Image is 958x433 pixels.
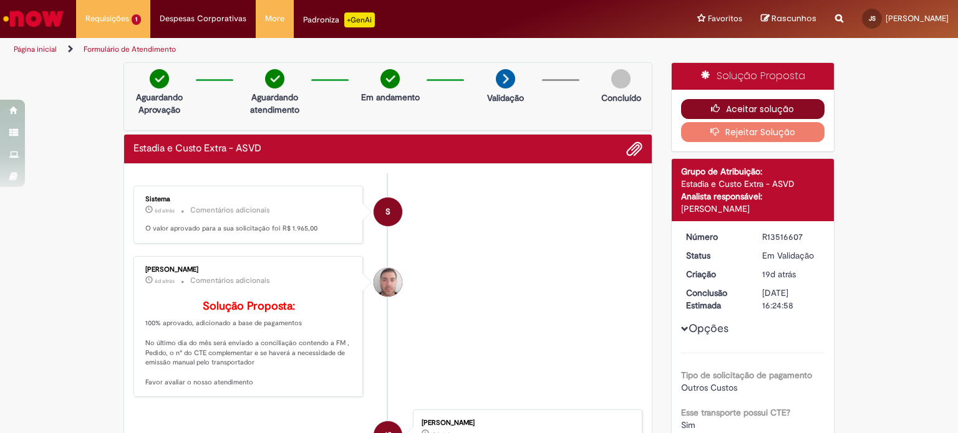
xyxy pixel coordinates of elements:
a: Rascunhos [761,13,816,25]
div: [PERSON_NAME] [422,419,629,427]
div: Padroniza [303,12,375,27]
img: ServiceNow [1,6,65,31]
span: Despesas Corporativas [160,12,246,25]
p: Em andamento [361,91,420,103]
span: [PERSON_NAME] [886,13,949,24]
span: Requisições [85,12,129,25]
a: Formulário de Atendimento [84,44,176,54]
img: check-circle-green.png [150,69,169,88]
dt: Status [677,249,753,262]
div: Sistema [145,196,353,203]
time: 23/09/2025 09:07:15 [155,277,175,285]
span: 6d atrás [155,207,175,214]
div: 10/09/2025 16:24:53 [762,268,820,280]
span: 19d atrás [762,269,796,280]
time: 23/09/2025 09:07:17 [155,207,175,214]
ul: Trilhas de página [9,38,629,61]
span: Rascunhos [772,12,816,24]
div: Estadia e Custo Extra - ASVD [681,178,825,190]
dt: Número [677,231,753,243]
img: arrow-next.png [496,69,515,88]
p: Concluído [601,92,641,104]
b: Esse transporte possui CTE? [681,407,790,418]
time: 10/09/2025 16:24:53 [762,269,796,280]
img: check-circle-green.png [380,69,400,88]
button: Adicionar anexos [626,141,642,157]
div: Analista responsável: [681,190,825,202]
span: Favoritos [708,12,742,25]
small: Comentários adicionais [190,275,270,286]
a: Página inicial [14,44,57,54]
p: Validação [487,92,524,104]
img: check-circle-green.png [265,69,284,88]
span: S [385,197,390,227]
img: img-circle-grey.png [611,69,631,88]
span: JS [869,14,876,22]
small: Comentários adicionais [190,205,270,216]
span: 6d atrás [155,277,175,285]
p: Aguardando atendimento [244,91,305,116]
p: Aguardando Aprovação [129,91,190,116]
div: R13516607 [762,231,820,243]
div: Em Validação [762,249,820,262]
button: Rejeitar Solução [681,122,825,142]
div: [PERSON_NAME] [145,266,353,274]
div: System [374,197,402,226]
p: +GenAi [344,12,375,27]
span: 1 [132,14,141,25]
dt: Criação [677,268,753,280]
dt: Conclusão Estimada [677,287,753,312]
h2: Estadia e Custo Extra - ASVD Histórico de tíquete [133,143,261,155]
b: Solução Proposta: [203,299,295,313]
span: Outros Custos [681,382,737,393]
b: Tipo de solicitação de pagamento [681,369,812,381]
div: Luiz Carlos Barsotti Filho [374,268,402,297]
div: [DATE] 16:24:58 [762,287,820,312]
div: Solução Proposta [672,63,835,90]
p: 100% aprovado, adicionado a base de pagamentos No último dia do mês será enviado a conciliação co... [145,300,353,388]
div: [PERSON_NAME] [681,202,825,215]
button: Aceitar solução [681,99,825,119]
p: O valor aprovado para a sua solicitação foi R$ 1.965,00 [145,224,353,234]
span: Sim [681,419,695,431]
div: Grupo de Atribuição: [681,165,825,178]
span: More [265,12,284,25]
